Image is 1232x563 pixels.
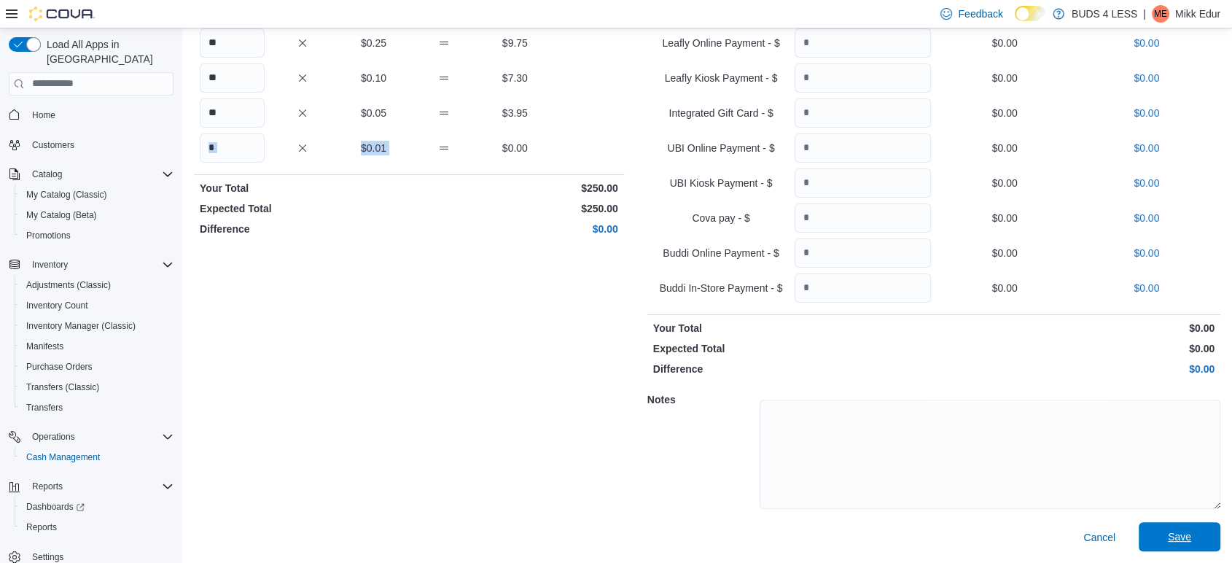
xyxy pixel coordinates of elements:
a: Reports [20,519,63,536]
button: Catalog [26,166,68,183]
p: $250.00 [412,181,618,195]
p: $0.00 [937,176,1073,190]
a: Inventory Manager (Classic) [20,317,141,335]
button: Reports [26,478,69,495]
span: Catalog [26,166,174,183]
input: Dark Mode [1015,6,1045,21]
button: Manifests [15,336,179,357]
p: $7.30 [483,71,547,85]
a: My Catalog (Beta) [20,206,103,224]
span: Adjustments (Classic) [26,279,111,291]
button: My Catalog (Classic) [15,185,179,205]
p: $0.00 [937,71,1073,85]
a: Cash Management [20,449,106,466]
p: $0.00 [937,211,1073,225]
a: Home [26,106,61,124]
p: UBI Online Payment - $ [653,141,790,155]
span: Dashboards [20,498,174,516]
p: $0.00 [937,246,1073,260]
span: Operations [32,431,75,443]
span: My Catalog (Classic) [20,186,174,203]
span: Manifests [26,341,63,352]
p: $0.05 [341,106,406,120]
p: Leafly Online Payment - $ [653,36,790,50]
span: Customers [26,136,174,154]
span: Reports [26,478,174,495]
span: Promotions [20,227,174,244]
span: Transfers (Classic) [20,378,174,396]
button: Reports [15,517,179,537]
span: Customers [32,139,74,151]
p: $0.00 [1078,176,1215,190]
a: My Catalog (Classic) [20,186,113,203]
p: $0.00 [1078,246,1215,260]
input: Quantity [795,28,931,58]
p: $0.00 [937,141,1073,155]
span: Dark Mode [1015,21,1015,22]
input: Quantity [795,133,931,163]
p: Your Total [200,181,406,195]
button: Inventory Manager (Classic) [15,316,179,336]
button: Home [3,104,179,125]
span: Save [1168,529,1191,544]
button: Cash Management [15,447,179,467]
p: $0.00 [937,341,1215,356]
p: $0.00 [937,106,1073,120]
button: My Catalog (Beta) [15,205,179,225]
span: My Catalog (Classic) [26,189,107,201]
span: Transfers [26,402,63,413]
p: $0.00 [412,222,618,236]
h5: Notes [647,385,757,414]
input: Quantity [795,238,931,268]
span: Inventory Count [26,300,88,311]
div: Mikk Edur [1152,5,1169,23]
span: Inventory [26,256,174,273]
button: Inventory [26,256,74,273]
a: Transfers (Classic) [20,378,105,396]
span: Load All Apps in [GEOGRAPHIC_DATA] [41,37,174,66]
span: Reports [32,481,63,492]
input: Quantity [795,203,931,233]
p: $0.00 [937,281,1073,295]
a: Manifests [20,338,69,355]
p: $0.00 [937,362,1215,376]
input: Quantity [200,133,265,163]
p: $0.10 [341,71,406,85]
button: Catalog [3,164,179,185]
p: $0.00 [1078,106,1215,120]
span: Home [32,109,55,121]
button: Purchase Orders [15,357,179,377]
p: $0.00 [937,36,1073,50]
span: Dashboards [26,501,85,513]
span: Cancel [1083,530,1115,545]
span: Adjustments (Classic) [20,276,174,294]
span: Reports [20,519,174,536]
button: Customers [3,134,179,155]
input: Quantity [795,63,931,93]
span: Purchase Orders [20,358,174,376]
span: Feedback [958,7,1002,21]
p: $0.00 [1078,36,1215,50]
span: Transfers (Classic) [26,381,99,393]
a: Customers [26,136,80,154]
span: Operations [26,428,174,446]
input: Quantity [795,168,931,198]
input: Quantity [795,98,931,128]
p: $3.95 [483,106,547,120]
button: Save [1139,522,1220,551]
a: Transfers [20,399,69,416]
p: Cova pay - $ [653,211,790,225]
p: $0.00 [483,141,547,155]
p: Leafly Kiosk Payment - $ [653,71,790,85]
button: Promotions [15,225,179,246]
span: Cash Management [26,451,100,463]
p: Mikk Edur [1175,5,1220,23]
p: Difference [200,222,406,236]
p: $0.00 [1078,71,1215,85]
button: Operations [26,428,81,446]
p: Buddi Online Payment - $ [653,246,790,260]
p: | [1143,5,1146,23]
p: $0.25 [341,36,406,50]
a: Inventory Count [20,297,94,314]
span: Catalog [32,168,62,180]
